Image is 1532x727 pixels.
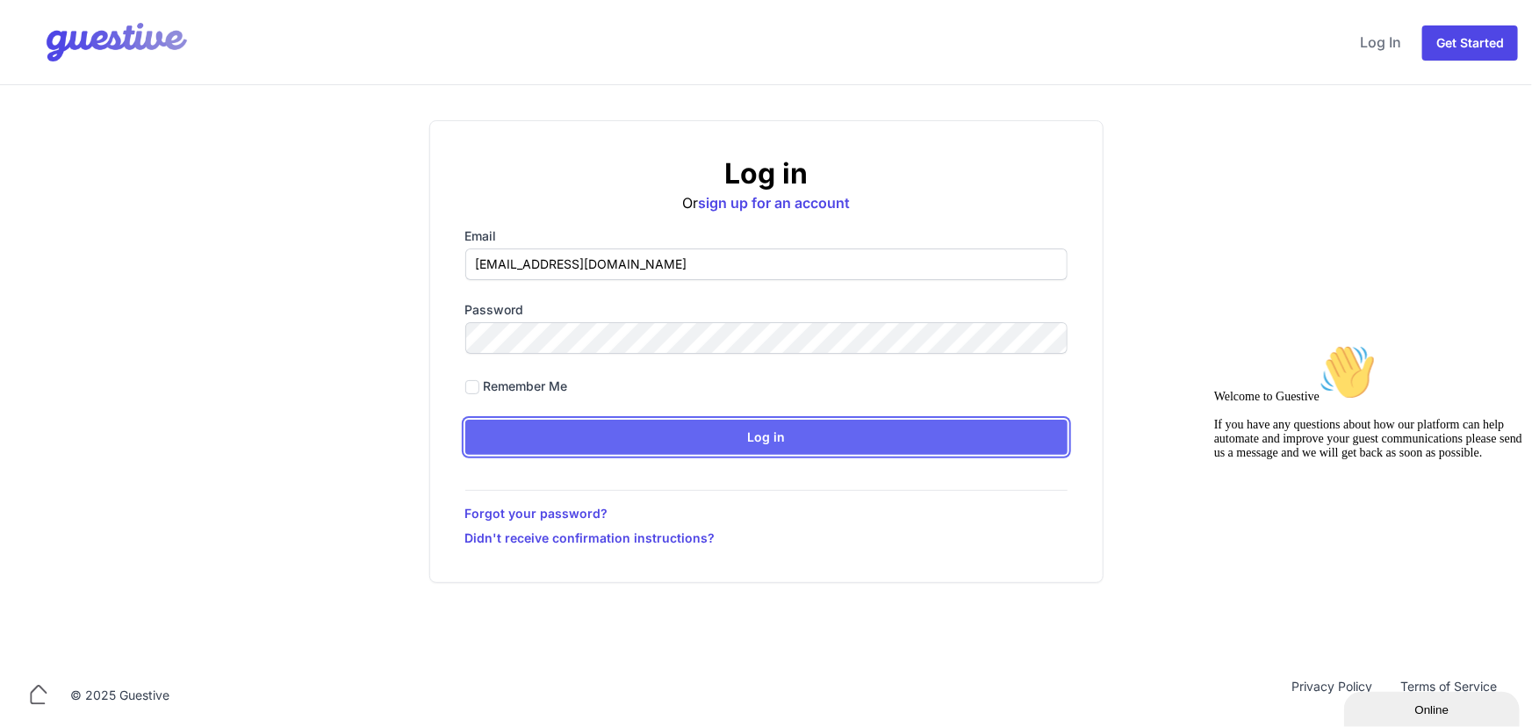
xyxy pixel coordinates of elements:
[112,7,169,63] img: :wave:
[465,505,1068,522] a: Forgot your password?
[465,156,1068,191] h2: Log in
[1277,678,1386,713] a: Privacy Policy
[1353,21,1408,63] a: Log In
[698,194,850,212] a: sign up for an account
[1207,337,1523,683] iframe: chat widget
[1422,25,1518,61] a: Get Started
[465,156,1068,213] div: Or
[7,53,315,122] span: Welcome to Guestive If you have any questions about how our platform can help automate and improv...
[465,420,1068,455] input: Log in
[7,7,323,123] div: Welcome to Guestive👋If you have any questions about how our platform can help automate and improv...
[465,248,1068,280] input: you@example.com
[465,529,1068,547] a: Didn't receive confirmation instructions?
[1344,688,1523,727] iframe: chat widget
[465,301,1068,319] label: Password
[484,378,568,395] label: Remember me
[70,687,169,704] div: © 2025 Guestive
[14,7,191,77] img: Your Company
[465,227,1068,245] label: Email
